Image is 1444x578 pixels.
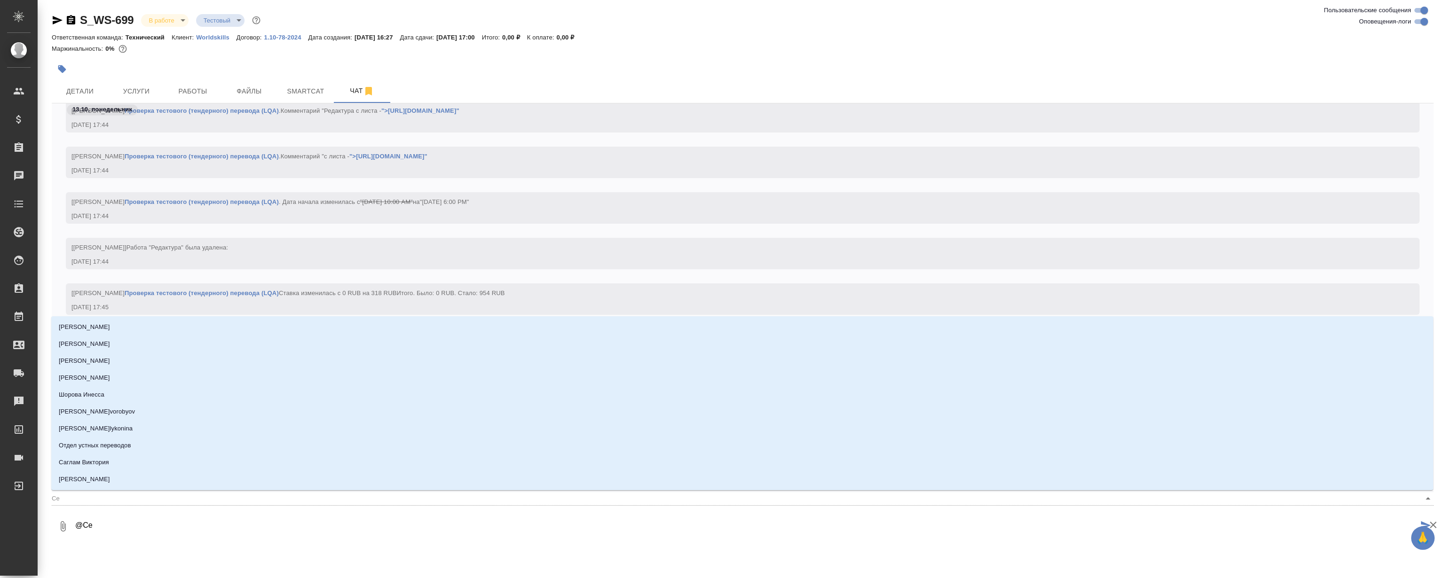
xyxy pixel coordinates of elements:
[170,86,215,97] span: Работы
[482,34,502,41] p: Итого:
[117,43,129,55] button: 954.00 RUB;
[52,34,126,41] p: Ответственная команда:
[52,59,72,79] button: Добавить тэг
[227,86,272,97] span: Файлы
[71,153,427,160] span: [[PERSON_NAME] .
[339,85,385,97] span: Чат
[105,45,117,52] p: 0%
[397,289,505,297] span: Итого. Было: 0 RUB. Стало: 954 RUB
[1421,492,1435,505] button: Close
[250,14,262,26] button: Доп статусы указывают на важность/срочность заказа
[80,14,134,26] a: S_WS-699
[59,356,110,366] p: [PERSON_NAME]
[1324,6,1411,15] span: Пользовательские сообщения
[420,198,469,205] span: "[DATE] 6:00 PM"
[71,257,1387,266] div: [DATE] 17:44
[355,34,400,41] p: [DATE] 16:27
[71,289,505,297] span: [[PERSON_NAME] Ставка изменилась с 0 RUB на 318 RUB
[59,441,131,450] p: Отдел устных переводов
[146,16,177,24] button: В работе
[126,34,172,41] p: Технический
[57,86,103,97] span: Детали
[363,86,374,97] svg: Отписаться
[436,34,482,41] p: [DATE] 17:00
[125,289,279,297] a: Проверка тестового (тендерного) перевода (LQA)
[1411,526,1435,550] button: 🙏
[59,373,110,383] p: [PERSON_NAME]
[172,34,196,41] p: Клиент:
[1415,528,1431,548] span: 🙏
[59,322,110,332] p: [PERSON_NAME]
[308,34,355,41] p: Дата создания:
[126,244,228,251] span: Работа "Редактура" была удалена:
[59,390,104,399] p: Шорова Инесса
[52,15,63,26] button: Скопировать ссылку для ЯМессенджера
[281,153,427,160] span: Комментарий "с листа -
[52,45,105,52] p: Маржинальность:
[71,244,228,251] span: [[PERSON_NAME]]
[196,34,237,41] p: Worldskills
[349,153,427,160] a: ">[URL][DOMAIN_NAME]"
[527,34,557,41] p: К оплате:
[196,33,237,41] a: Worldskills
[196,14,245,27] div: В работе
[557,34,582,41] p: 0,00 ₽
[400,34,436,41] p: Дата сдачи:
[65,15,77,26] button: Скопировать ссылку
[71,198,469,205] span: [[PERSON_NAME] . Дата начала изменилась с на
[114,86,159,97] span: Услуги
[59,339,110,349] p: [PERSON_NAME]
[1359,17,1411,26] span: Оповещения-логи
[237,34,264,41] p: Договор:
[264,33,308,41] a: 1.10-78-2024
[71,120,1387,130] div: [DATE] 17:44
[59,475,110,484] p: [PERSON_NAME]
[125,198,279,205] a: Проверка тестового (тендерного) перевода (LQA)
[125,153,279,160] a: Проверка тестового (тендерного) перевода (LQA)
[283,86,328,97] span: Smartcat
[59,458,109,467] p: Саглам Виктория
[59,407,135,416] p: [PERSON_NAME]vorobyov
[201,16,234,24] button: Тестовый
[72,105,132,114] p: 13.10, понедельник
[59,424,133,433] p: [PERSON_NAME]lykonina
[360,198,413,205] span: "[DATE] 10:00 AM"
[71,211,1387,221] div: [DATE] 17:44
[502,34,527,41] p: 0,00 ₽
[264,34,308,41] p: 1.10-78-2024
[141,14,188,27] div: В работе
[71,303,1387,312] div: [DATE] 17:45
[71,166,1387,175] div: [DATE] 17:44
